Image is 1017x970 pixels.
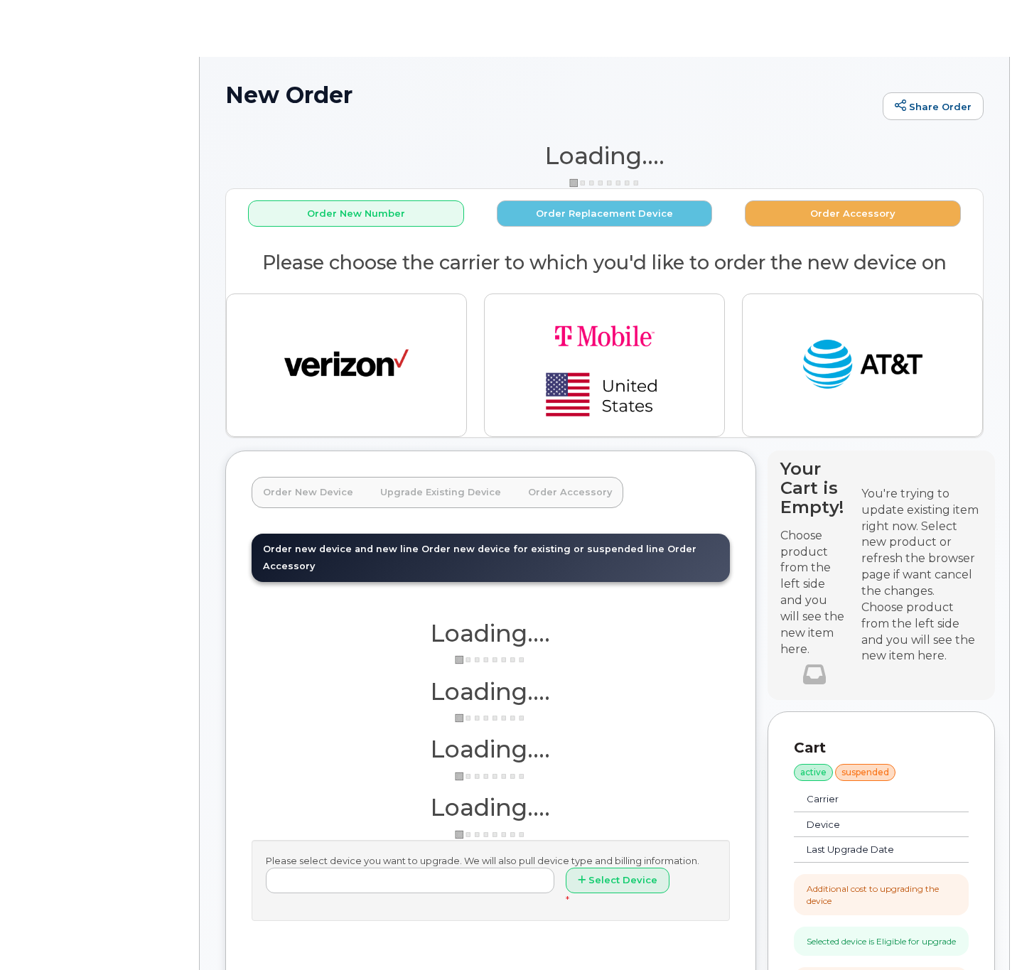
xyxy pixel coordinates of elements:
[455,829,526,840] img: ajax-loader-3a6953c30dc77f0bf724df975f13086db4f4c1262e45940f03d1251963f1bf2e.gif
[225,82,876,107] h1: New Order
[800,333,925,397] img: at_t-fb3d24644a45acc70fc72cc47ce214d34099dfd970ee3ae2334e4251f9d920fd.png
[807,883,956,907] div: Additional cost to upgrading the device
[569,178,640,188] img: ajax-loader-3a6953c30dc77f0bf724df975f13086db4f4c1262e45940f03d1251963f1bf2e.gif
[794,837,937,863] td: Last Upgrade Date
[780,459,849,517] h4: Your Cart is Empty!
[252,679,730,704] h1: Loading....
[794,787,937,812] td: Carrier
[745,200,961,227] button: Order Accessory
[861,486,982,600] div: You're trying to update existing item right now. Select new product or refresh the browser page i...
[794,812,937,838] td: Device
[225,143,984,168] h1: Loading....
[263,544,419,554] span: Order new device and new line
[455,713,526,723] img: ajax-loader-3a6953c30dc77f0bf724df975f13086db4f4c1262e45940f03d1251963f1bf2e.gif
[517,477,623,508] a: Order Accessory
[455,654,526,665] img: ajax-loader-3a6953c30dc77f0bf724df975f13086db4f4c1262e45940f03d1251963f1bf2e.gif
[505,306,704,425] img: t-mobile-78392d334a420d5b7f0e63d4fa81f6287a21d394dc80d677554bb55bbab1186f.png
[780,528,849,658] p: Choose product from the left side and you will see the new item here.
[497,200,713,227] button: Order Replacement Device
[226,252,983,274] h2: Please choose the carrier to which you'd like to order the new device on
[807,935,956,947] div: Selected device is Eligible for upgrade
[252,736,730,762] h1: Loading....
[421,544,664,554] span: Order new device for existing or suspended line
[794,764,833,781] div: active
[252,477,365,508] a: Order New Device
[252,620,730,646] h1: Loading....
[794,738,969,758] p: Cart
[455,771,526,782] img: ajax-loader-3a6953c30dc77f0bf724df975f13086db4f4c1262e45940f03d1251963f1bf2e.gif
[369,477,512,508] a: Upgrade Existing Device
[284,333,409,397] img: verizon-ab2890fd1dd4a6c9cf5f392cd2db4626a3dae38ee8226e09bcb5c993c4c79f81.png
[883,92,984,121] a: Share Order
[861,600,982,664] div: Choose product from the left side and you will see the new item here.
[263,544,696,571] span: Order Accessory
[835,764,895,781] div: suspended
[252,840,730,921] div: Please select device you want to upgrade. We will also pull device type and billing information.
[566,868,669,894] button: Select Device
[248,200,464,227] button: Order New Number
[252,794,730,820] h1: Loading....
